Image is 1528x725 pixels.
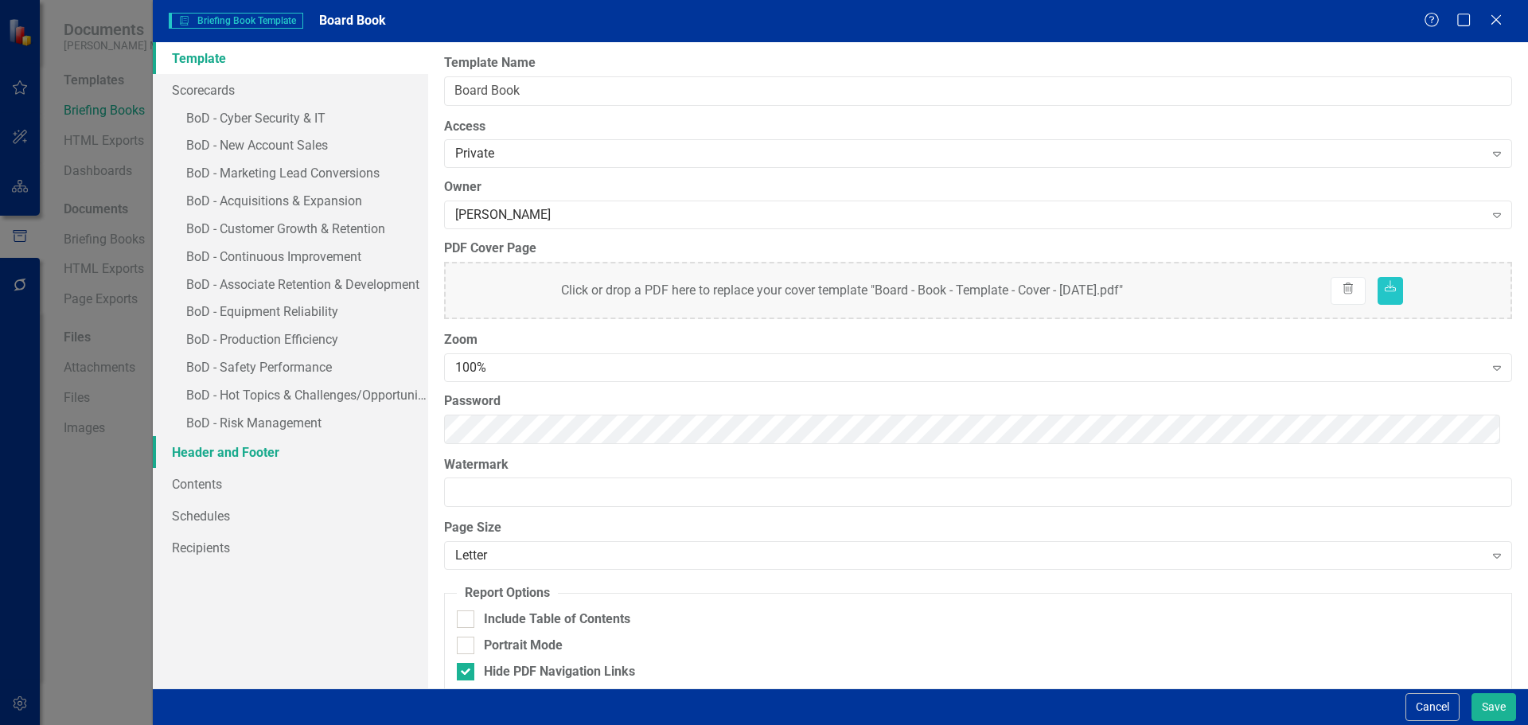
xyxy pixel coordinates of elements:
[444,519,1512,537] label: Page Size
[1405,693,1460,721] button: Cancel
[553,274,1131,308] div: Click or drop a PDF here to replace your cover template "Board - Book - Template - Cover - [DATE]...
[444,392,1512,411] label: Password
[153,355,428,383] a: BoD - Safety Performance
[153,42,428,74] a: Template
[1471,693,1516,721] button: Save
[444,456,1512,474] label: Watermark
[153,272,428,300] a: BoD - Associate Retention & Development
[455,359,1484,377] div: 100%
[455,145,1484,163] div: Private
[153,532,428,563] a: Recipients
[455,547,1484,565] div: Letter
[484,663,635,681] div: Hide PDF Navigation Links
[444,331,1512,349] label: Zoom
[153,411,428,439] a: BoD - Risk Management
[457,584,558,602] legend: Report Options
[484,637,563,655] div: Portrait Mode
[444,54,1512,72] label: Template Name
[484,610,630,629] div: Include Table of Contents
[319,13,386,28] span: Board Book
[444,178,1512,197] label: Owner
[153,299,428,327] a: BoD - Equipment Reliability
[444,118,1512,136] label: Access
[153,133,428,161] a: BoD - New Account Sales
[153,436,428,468] a: Header and Footer
[153,106,428,134] a: BoD - Cyber Security & IT
[153,244,428,272] a: BoD - Continuous Improvement
[153,189,428,216] a: BoD - Acquisitions & Expansion
[153,468,428,500] a: Contents
[153,74,428,106] a: Scorecards
[153,500,428,532] a: Schedules
[153,383,428,411] a: BoD - Hot Topics & Challenges/Opportunities
[153,327,428,355] a: BoD - Production Efficiency
[455,206,1484,224] div: [PERSON_NAME]
[444,240,1512,258] label: PDF Cover Page
[153,161,428,189] a: BoD - Marketing Lead Conversions
[169,13,303,29] span: Briefing Book Template
[153,216,428,244] a: BoD - Customer Growth & Retention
